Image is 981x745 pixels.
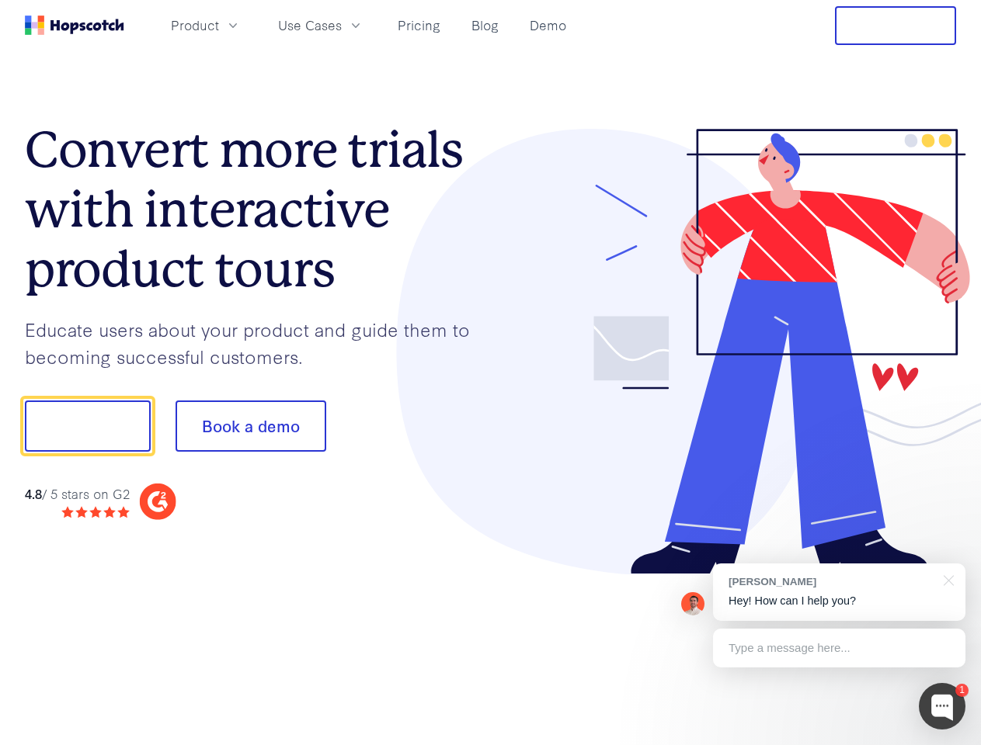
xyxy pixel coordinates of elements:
div: / 5 stars on G2 [25,484,130,504]
div: 1 [955,684,969,697]
a: Home [25,16,124,35]
a: Pricing [391,12,447,38]
button: Show me! [25,400,151,452]
button: Free Trial [835,6,956,45]
button: Book a demo [176,400,326,452]
a: Blog [465,12,505,38]
a: Demo [524,12,572,38]
p: Hey! How can I help you? [729,593,950,609]
div: Type a message here... [713,629,965,667]
span: Use Cases [278,16,342,35]
p: Educate users about your product and guide them to becoming successful customers. [25,316,491,369]
h1: Convert more trials with interactive product tours [25,120,491,299]
div: [PERSON_NAME] [729,574,934,589]
strong: 4.8 [25,484,42,502]
img: Mark Spera [681,592,704,615]
button: Use Cases [269,12,373,38]
button: Product [162,12,250,38]
span: Product [171,16,219,35]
